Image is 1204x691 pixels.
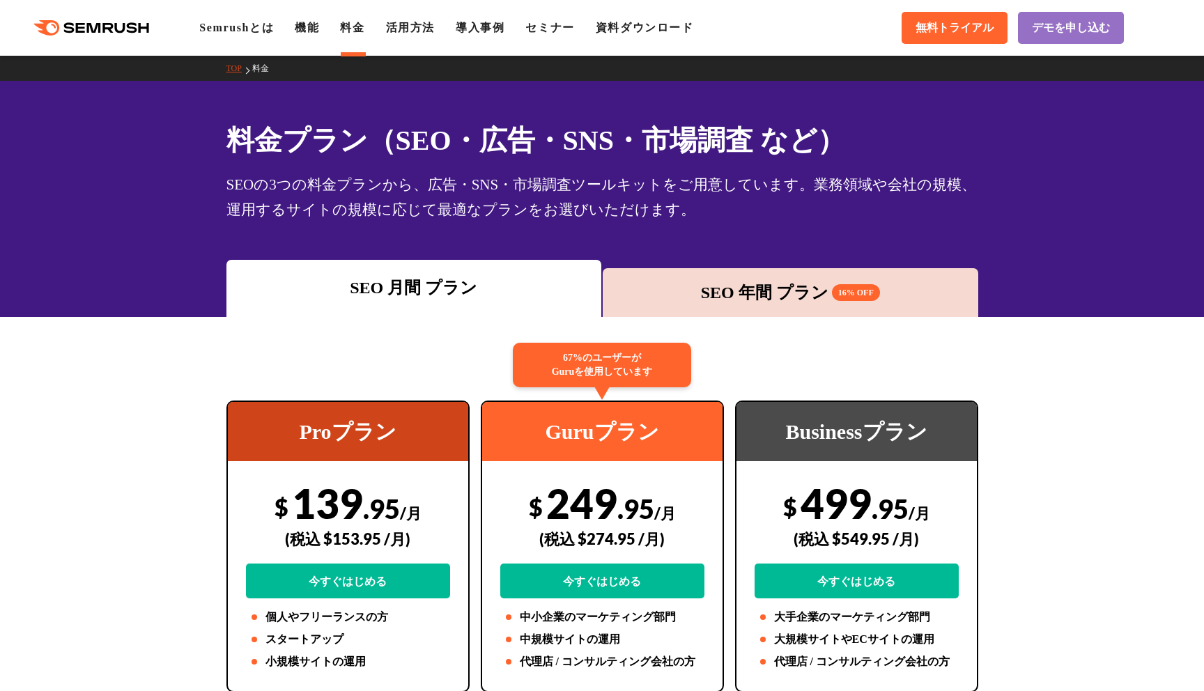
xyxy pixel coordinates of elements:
a: 無料トライアル [902,12,1008,44]
li: 大手企業のマーケティング部門 [755,609,959,626]
span: .95 [872,492,909,525]
span: $ [783,492,797,521]
span: デモを申し込む [1032,21,1110,36]
li: 個人やフリーランスの方 [246,609,450,626]
div: Guruプラン [482,402,723,461]
div: (税込 $274.95 /月) [500,514,704,564]
span: .95 [617,492,654,525]
a: TOP [226,63,252,73]
span: $ [275,492,288,521]
li: スタートアップ [246,631,450,648]
div: 499 [755,479,959,598]
a: 今すぐはじめる [246,564,450,598]
a: 機能 [295,22,319,33]
a: 活用方法 [386,22,435,33]
div: SEOの3つの料金プランから、広告・SNS・市場調査ツールキットをご用意しています。業務領域や会社の規模、運用するサイトの規模に応じて最適なプランをお選びいただけます。 [226,172,978,222]
a: 資料ダウンロード [596,22,694,33]
span: .95 [363,492,400,525]
div: SEO 月間 プラン [233,275,595,300]
a: 今すぐはじめる [500,564,704,598]
li: 中小企業のマーケティング部門 [500,609,704,626]
span: /月 [909,504,930,522]
span: $ [529,492,543,521]
a: 今すぐはじめる [755,564,959,598]
div: 67%のユーザーが Guruを使用しています [513,343,691,387]
li: 代理店 / コンサルティング会社の方 [755,653,959,670]
a: 料金 [340,22,364,33]
li: 小規模サイトの運用 [246,653,450,670]
li: 大規模サイトやECサイトの運用 [755,631,959,648]
div: 139 [246,479,450,598]
div: (税込 $549.95 /月) [755,514,959,564]
li: 代理店 / コンサルティング会社の方 [500,653,704,670]
div: Businessプラン [736,402,977,461]
a: 導入事例 [456,22,504,33]
a: Semrushとは [199,22,274,33]
span: 16% OFF [832,284,880,301]
div: Proプラン [228,402,468,461]
div: SEO 年間 プラン [610,280,971,305]
h1: 料金プラン（SEO・広告・SNS・市場調査 など） [226,120,978,161]
span: /月 [400,504,422,522]
div: 249 [500,479,704,598]
li: 中規模サイトの運用 [500,631,704,648]
span: 無料トライアル [916,21,994,36]
a: セミナー [525,22,574,33]
a: 料金 [252,63,279,73]
div: (税込 $153.95 /月) [246,514,450,564]
span: /月 [654,504,676,522]
a: デモを申し込む [1018,12,1124,44]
